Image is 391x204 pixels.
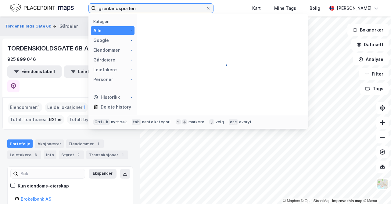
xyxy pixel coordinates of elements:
img: spinner.a6d8c91a73a9ac5275cf975e30b51cfb.svg [127,48,132,53]
img: spinner.a6d8c91a73a9ac5275cf975e30b51cfb.svg [127,77,132,82]
div: Eiendommer [93,46,120,54]
div: Gårdeiere [93,56,115,64]
div: 1 [95,141,101,147]
a: Brokelbank AS [21,196,51,202]
div: Google [93,37,109,44]
div: Totalt byggareal : [67,115,126,124]
div: velg [216,120,224,124]
div: Leietakere [7,150,41,159]
div: tab [132,119,141,125]
div: markere [188,120,204,124]
span: 1 [38,104,40,111]
input: Søk [18,169,85,178]
img: spinner.a6d8c91a73a9ac5275cf975e30b51cfb.svg [127,57,132,62]
a: Mapbox [283,199,300,203]
div: Leide lokasjoner : [45,102,88,112]
div: avbryt [239,120,252,124]
div: Historikk [93,94,120,101]
a: OpenStreetMap [301,199,331,203]
img: spinner.a6d8c91a73a9ac5275cf975e30b51cfb.svg [127,67,132,72]
div: 925 899 046 [7,56,36,63]
div: neste kategori [142,120,171,124]
div: Portefølje [7,139,33,148]
div: 2 [75,152,81,158]
div: Eiendommer [66,139,104,148]
div: Gårdeier [59,23,78,30]
div: Totalt tomteareal : [8,115,64,124]
img: spinner.a6d8c91a73a9ac5275cf975e30b51cfb.svg [127,38,132,43]
img: spinner.a6d8c91a73a9ac5275cf975e30b51cfb.svg [218,60,228,70]
button: Analyse [353,53,389,65]
span: 1 [84,104,86,111]
div: Kun eiendoms-eierskap [18,182,69,190]
span: 621 ㎡ [49,116,62,123]
button: Eiendomstabell [7,65,62,78]
button: Tags [360,83,389,95]
div: TORDENSKIOLDSGATE 6B AS [7,43,93,53]
div: 3 [33,152,39,158]
div: [PERSON_NAME] [337,5,371,12]
button: Datasett [351,39,389,51]
div: Info [44,150,56,159]
div: Transaksjoner [86,150,128,159]
img: spinner.a6d8c91a73a9ac5275cf975e30b51cfb.svg [127,95,132,100]
div: Kontrollprogram for chat [361,175,391,204]
div: Aksjonærer [35,139,64,148]
div: Bolig [310,5,320,12]
img: spinner.a6d8c91a73a9ac5275cf975e30b51cfb.svg [127,28,132,33]
div: Personer [93,76,113,83]
div: Mine Tags [274,5,296,12]
div: Leietakere [93,66,117,73]
button: Filter [359,68,389,80]
iframe: Chat Widget [361,175,391,204]
button: Tordenskiolds Gate 6b [5,23,52,29]
div: Kart [252,5,261,12]
div: Delete history [101,103,131,111]
div: Styret [59,150,84,159]
div: Kategori [93,19,135,24]
button: Bokmerker [347,24,389,36]
button: Ekspander [89,169,117,179]
div: esc [229,119,238,125]
div: 1 [120,152,126,158]
button: Leietakertabell [64,65,118,78]
div: Ctrl + k [93,119,110,125]
div: nytt søk [111,120,127,124]
a: Improve this map [332,199,362,203]
input: Søk på adresse, matrikkel, gårdeiere, leietakere eller personer [96,4,206,13]
div: Eiendommer : [8,102,42,112]
div: Alle [93,27,102,34]
img: logo.f888ab2527a4732fd821a326f86c7f29.svg [10,3,74,13]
